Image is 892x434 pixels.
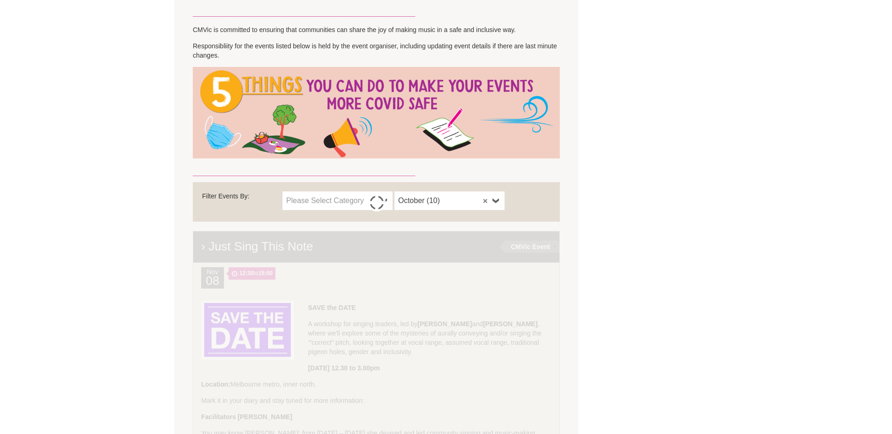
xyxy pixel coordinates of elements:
[201,319,551,356] p: A workshop for singing leaders, led by and , where we'll explore some of the mysteries of aurally...
[308,304,356,311] strong: SAVE the DATE
[193,6,560,18] h3: _________________________________________
[483,320,538,328] strong: [PERSON_NAME]
[238,413,292,421] strong: [PERSON_NAME]
[239,270,254,276] strong: 12:30
[192,230,561,263] h2: › Just Sing This Note
[511,243,550,250] strong: CMVic Event
[201,413,236,421] strong: Facilitators
[203,276,222,289] h2: 08
[201,381,230,388] strong: Location:
[282,191,393,210] a: Please Select Category
[398,195,489,206] span: October (10)
[201,380,551,389] p: Melbourne metro, inner north.
[193,41,560,60] p: Responsibliity for the events listed below is held by the event organiser, including updating eve...
[331,364,380,372] strong: 12.30 to 3.00pm
[308,364,329,372] strong: [DATE]
[394,191,505,210] a: October (10)
[201,301,294,360] img: GENERIC-Save-the-Date.jpg
[201,396,551,405] p: Mark it in your diary and stay tuned for more information:
[193,165,560,178] h3: _________________________________________
[202,191,282,205] div: Filter Events By:
[258,270,273,276] strong: 15:00
[201,267,224,289] div: Nov
[229,267,275,280] span: to
[418,320,472,328] strong: [PERSON_NAME]
[193,25,560,34] p: CMVic is committed to ensuring that communities can share the joy of making music in a safe and i...
[286,195,377,206] span: Please Select Category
